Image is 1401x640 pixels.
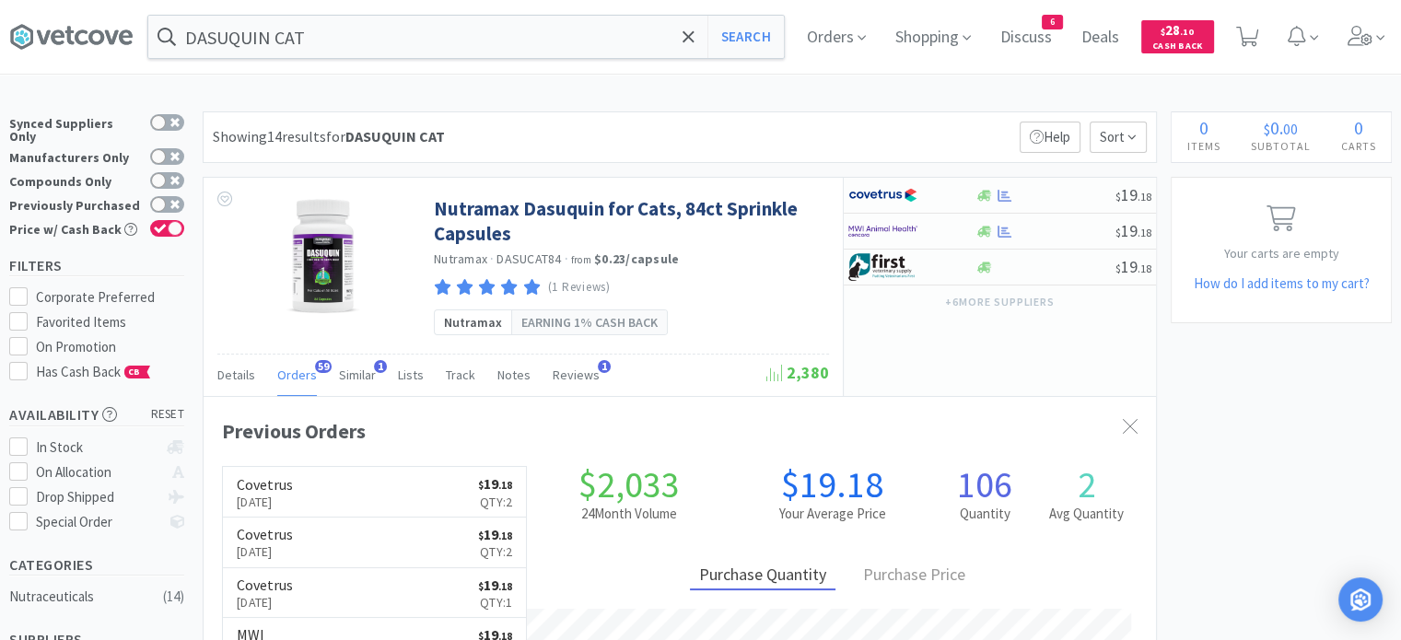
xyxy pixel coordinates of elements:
span: Track [446,367,475,383]
h4: Subtotal [1235,137,1325,155]
h2: Quantity [934,503,1035,525]
h5: How do I add items to my cart? [1172,273,1391,295]
strong: $0.23 / capsule [594,250,679,267]
span: . 18 [498,529,512,542]
span: $ [1115,262,1121,275]
span: 0 [1270,116,1279,139]
span: DASUCAT84 [496,250,561,267]
h1: $19.18 [730,466,934,503]
span: Sort [1090,122,1147,153]
p: [DATE] [237,592,293,612]
span: . 10 [1180,26,1194,38]
span: Earning 1% Cash Back [521,312,658,332]
strong: DASUQUIN CAT [345,127,445,145]
span: 0 [1199,116,1208,139]
span: 28 [1161,21,1194,39]
span: Nutramax [444,312,502,332]
span: $ [1264,120,1270,138]
a: NutramaxEarning 1% Cash Back [434,309,668,335]
h5: Filters [9,255,184,276]
h6: Covetrus [237,527,293,541]
h6: Covetrus [237,577,293,592]
span: 19 [478,525,512,543]
span: 59 [315,360,332,373]
h1: 106 [934,466,1035,503]
span: · [565,250,568,267]
a: Covetrus[DATE]$19.18Qty:2 [223,518,526,568]
span: from [571,253,591,266]
p: Help [1020,122,1080,153]
h5: Availability [9,404,184,425]
p: [DATE] [237,541,293,562]
h5: Categories [9,554,184,576]
p: Qty: 2 [478,492,512,512]
a: Discuss6 [993,29,1059,46]
span: Details [217,367,255,383]
p: (1 Reviews) [548,278,611,297]
div: Manufacturers Only [9,148,141,164]
span: $ [1115,226,1121,239]
span: 19 [478,576,512,594]
div: Purchase Quantity [690,562,835,590]
span: 1 [374,360,387,373]
div: Nutraceuticals [9,586,158,608]
div: Favorited Items [36,311,185,333]
span: 00 [1283,120,1298,138]
div: Corporate Preferred [36,286,185,308]
button: +6more suppliers [936,289,1064,315]
div: Price w/ Cash Back [9,220,141,236]
a: Covetrus[DATE]$19.18Qty:1 [223,568,526,619]
a: Deals [1074,29,1127,46]
span: 0 [1354,116,1363,139]
button: Search [707,16,784,58]
div: Compounds Only [9,172,141,188]
a: Nutramax [434,250,487,267]
div: In Stock [36,436,158,459]
h2: Your Average Price [730,503,934,525]
a: Covetrus[DATE]$19.18Qty:2 [223,467,526,518]
h6: Covetrus [237,477,293,492]
span: Reviews [553,367,600,383]
span: Similar [339,367,376,383]
h2: 24 Month Volume [527,503,730,525]
a: Nutramax Dasuquin for Cats, 84ct Sprinkle Capsules [434,196,824,247]
h1: 2 [1036,466,1138,503]
h4: Carts [1325,137,1391,155]
span: CB [125,367,144,378]
span: Notes [497,367,531,383]
div: Special Order [36,511,158,533]
p: Your carts are empty [1172,243,1391,263]
div: Open Intercom Messenger [1338,577,1383,622]
span: Orders [277,367,317,383]
div: . [1235,119,1325,137]
div: Previously Purchased [9,196,141,212]
span: Has Cash Back [36,363,151,380]
img: 67d67680309e4a0bb49a5ff0391dcc42_6.png [848,253,917,281]
span: . 18 [498,479,512,492]
span: 19 [1115,256,1151,277]
span: 2,380 [766,362,829,383]
h4: Items [1172,137,1235,155]
span: Lists [398,367,424,383]
span: $ [478,580,484,593]
h2: Avg Quantity [1036,503,1138,525]
span: 19 [1115,184,1151,205]
div: Showing 14 results [213,125,445,149]
div: ( 14 ) [163,586,184,608]
span: $ [478,529,484,542]
img: 77fca1acd8b6420a9015268ca798ef17_1.png [848,181,917,209]
p: Qty: 2 [478,541,512,562]
div: Purchase Price [854,562,975,590]
span: . 18 [1138,226,1151,239]
p: Qty: 1 [478,592,512,612]
div: On Allocation [36,461,158,483]
div: Drop Shipped [36,486,158,508]
span: Cash Back [1152,41,1203,53]
div: Previous Orders [222,415,1138,448]
span: $ [478,479,484,492]
span: · [490,250,494,267]
img: f6b2451649754179b5b4e0c70c3f7cb0_2.png [848,217,917,245]
span: $ [1161,26,1165,38]
a: $28.10Cash Back [1141,12,1214,62]
span: for [326,127,445,145]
